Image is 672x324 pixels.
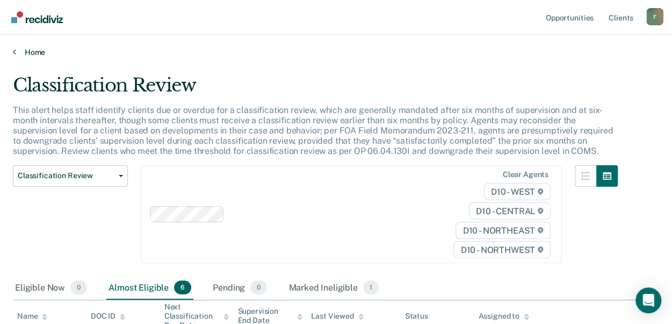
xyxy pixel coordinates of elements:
p: This alert helps staff identify clients due or overdue for a classification review, which are gen... [13,105,613,157]
div: Marked Ineligible1 [286,276,381,300]
div: Assigned to [478,312,529,321]
div: DOC ID [91,312,125,321]
div: Clear agents [503,170,548,179]
div: Eligible Now0 [13,276,89,300]
div: Classification Review [13,74,618,105]
div: Status [405,312,428,321]
div: Name [17,312,47,321]
span: D10 - WEST [484,183,551,200]
button: Classification Review [13,165,128,187]
button: Profile dropdown button [646,8,663,25]
span: 6 [174,280,191,294]
div: Pending0 [211,276,269,300]
img: Recidiviz [11,11,63,23]
div: Open Intercom Messenger [635,287,661,313]
span: D10 - NORTHWEST [453,241,550,258]
span: D10 - NORTHEAST [456,222,550,239]
span: D10 - CENTRAL [469,202,551,220]
a: Home [13,47,659,57]
span: 0 [70,280,87,294]
div: Almost Eligible6 [106,276,193,300]
div: Last Viewed [311,312,363,321]
span: Classification Review [18,171,114,180]
span: 1 [363,280,379,294]
div: F [646,8,663,25]
span: 0 [250,280,267,294]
